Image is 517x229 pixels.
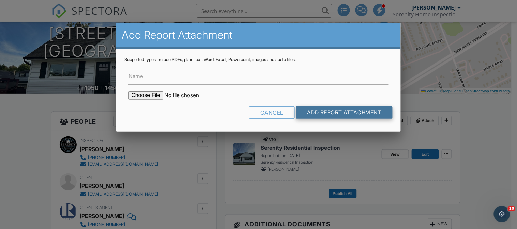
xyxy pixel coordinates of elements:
[128,72,143,80] label: Name
[249,106,295,119] div: Cancel
[296,106,393,119] input: Add Report Attachment
[508,206,516,211] span: 10
[494,206,510,222] iframe: Intercom live chat
[122,28,395,42] h2: Add Report Attachment
[124,57,392,63] div: Supported types include PDFs, plain text, Word, Excel, Powerpoint, images and audio files.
